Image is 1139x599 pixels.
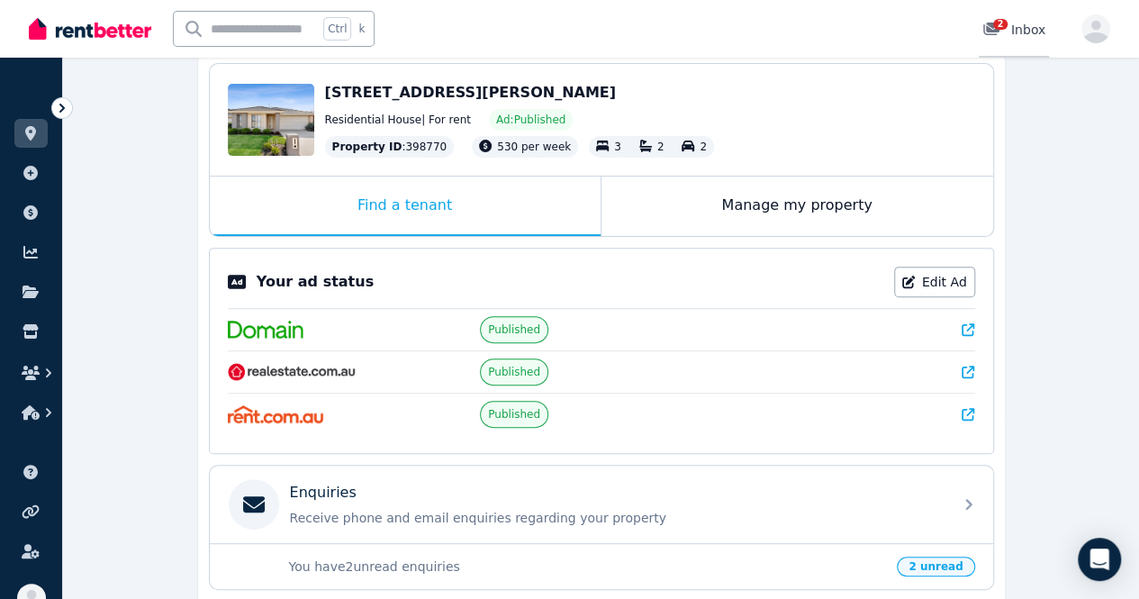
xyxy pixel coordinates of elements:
[323,17,351,41] span: Ctrl
[601,177,993,236] div: Manage my property
[29,15,151,42] img: RentBetter
[358,22,365,36] span: k
[210,177,601,236] div: Find a tenant
[700,141,707,153] span: 2
[289,558,887,576] p: You have 2 unread enquiries
[325,136,455,158] div: : 398770
[210,466,993,543] a: EnquiriesReceive phone and email enquiries regarding your property
[614,141,621,153] span: 3
[228,321,303,339] img: Domain.com.au
[497,141,571,153] span: 530 per week
[657,141,664,153] span: 2
[332,140,402,154] span: Property ID
[257,271,374,293] p: Your ad status
[897,557,974,576] span: 2 unread
[496,113,565,127] span: Ad: Published
[488,407,540,422] span: Published
[228,405,324,423] img: Rent.com.au
[894,267,975,297] a: Edit Ad
[1078,538,1121,581] div: Open Intercom Messenger
[290,482,357,504] p: Enquiries
[228,363,357,381] img: RealEstate.com.au
[290,509,942,527] p: Receive phone and email enquiries regarding your property
[993,19,1008,30] span: 2
[488,322,540,337] span: Published
[325,84,616,101] span: [STREET_ADDRESS][PERSON_NAME]
[488,365,540,379] span: Published
[982,21,1045,39] div: Inbox
[325,113,471,127] span: Residential House | For rent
